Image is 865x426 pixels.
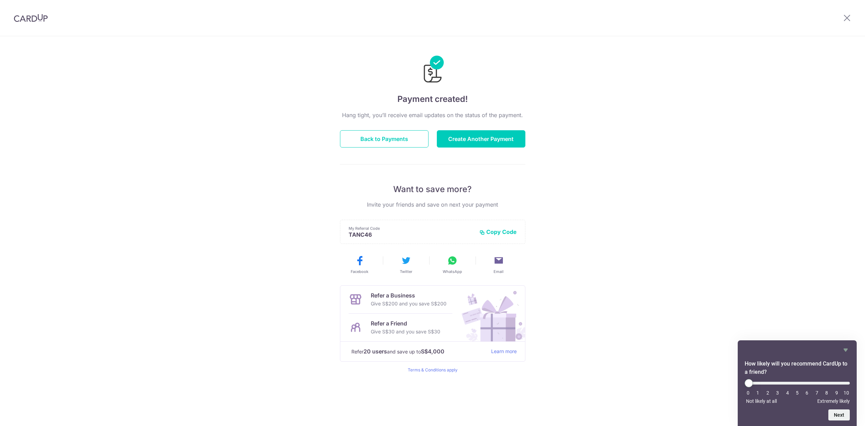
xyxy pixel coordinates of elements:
[745,346,850,420] div: How likely will you recommend CardUp to a friend? Select an option from 0 to 10, with 0 being Not...
[843,390,850,396] li: 10
[386,255,426,274] button: Twitter
[371,319,440,328] p: Refer a Friend
[774,390,781,396] li: 3
[340,111,525,119] p: Hang tight, you’ll receive email updates on the status of the payment.
[400,269,412,274] span: Twitter
[828,409,850,420] button: Next question
[408,367,458,372] a: Terms & Conditions apply
[349,226,474,231] p: My Referral Code
[764,390,771,396] li: 2
[421,347,444,356] strong: S$4,000
[371,291,447,300] p: Refer a Business
[351,347,486,356] p: Refer and save up to
[745,379,850,404] div: How likely will you recommend CardUp to a friend? Select an option from 0 to 10, with 0 being Not...
[803,390,810,396] li: 6
[340,200,525,209] p: Invite your friends and save on next your payment
[14,14,48,22] img: CardUp
[746,398,777,404] span: Not likely at all
[494,269,504,274] span: Email
[443,269,462,274] span: WhatsApp
[745,390,752,396] li: 0
[432,255,473,274] button: WhatsApp
[437,130,525,148] button: Create Another Payment
[422,56,444,85] img: Payments
[340,184,525,195] p: Want to save more?
[754,390,761,396] li: 1
[371,328,440,336] p: Give S$30 and you save S$30
[371,300,447,308] p: Give S$200 and you save S$200
[833,390,840,396] li: 9
[351,269,368,274] span: Facebook
[784,390,791,396] li: 4
[339,255,380,274] button: Facebook
[745,360,850,376] h2: How likely will you recommend CardUp to a friend? Select an option from 0 to 10, with 0 being Not...
[479,228,517,235] button: Copy Code
[817,398,850,404] span: Extremely likely
[813,390,820,396] li: 7
[823,390,830,396] li: 8
[794,390,801,396] li: 5
[455,286,525,341] img: Refer
[841,346,850,354] button: Hide survey
[340,93,525,105] h4: Payment created!
[349,231,474,238] p: TANC46
[491,347,517,356] a: Learn more
[340,130,429,148] button: Back to Payments
[364,347,387,356] strong: 20 users
[478,255,519,274] button: Email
